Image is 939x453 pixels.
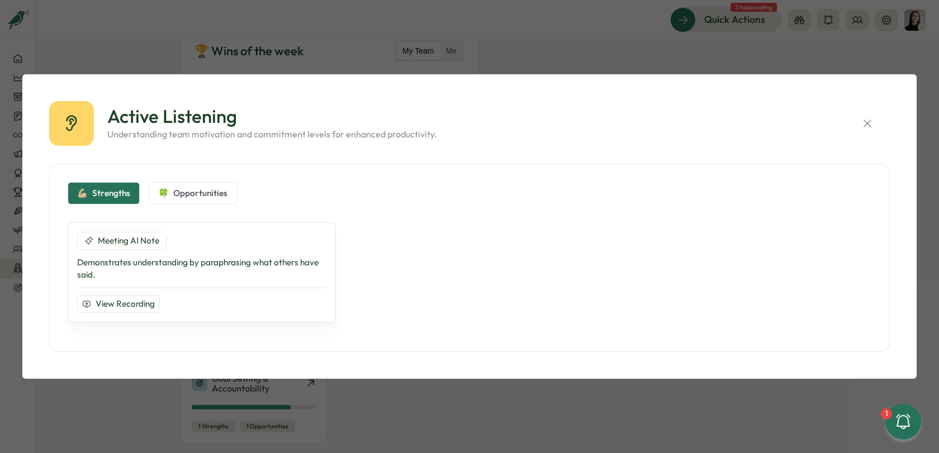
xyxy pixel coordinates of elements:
button: 💪🏼Strengths [68,182,140,204]
button: View Recording [77,295,160,313]
button: 🍀Opportunities [149,182,237,204]
p: Understanding team motivation and commitment levels for enhanced productivity. [107,127,437,141]
span: Meeting AI Note [98,235,159,247]
div: 🍀 [158,187,169,199]
div: 💪🏼 [77,187,88,199]
span: Opportunities [173,187,227,199]
span: View Recording [96,298,155,310]
div: 1 [881,408,892,419]
p: Active Listening [107,106,437,128]
span: Strengths [92,187,130,199]
p: Demonstrates understanding by paraphrasing what others have said. [77,256,326,281]
button: 1 [885,404,921,440]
